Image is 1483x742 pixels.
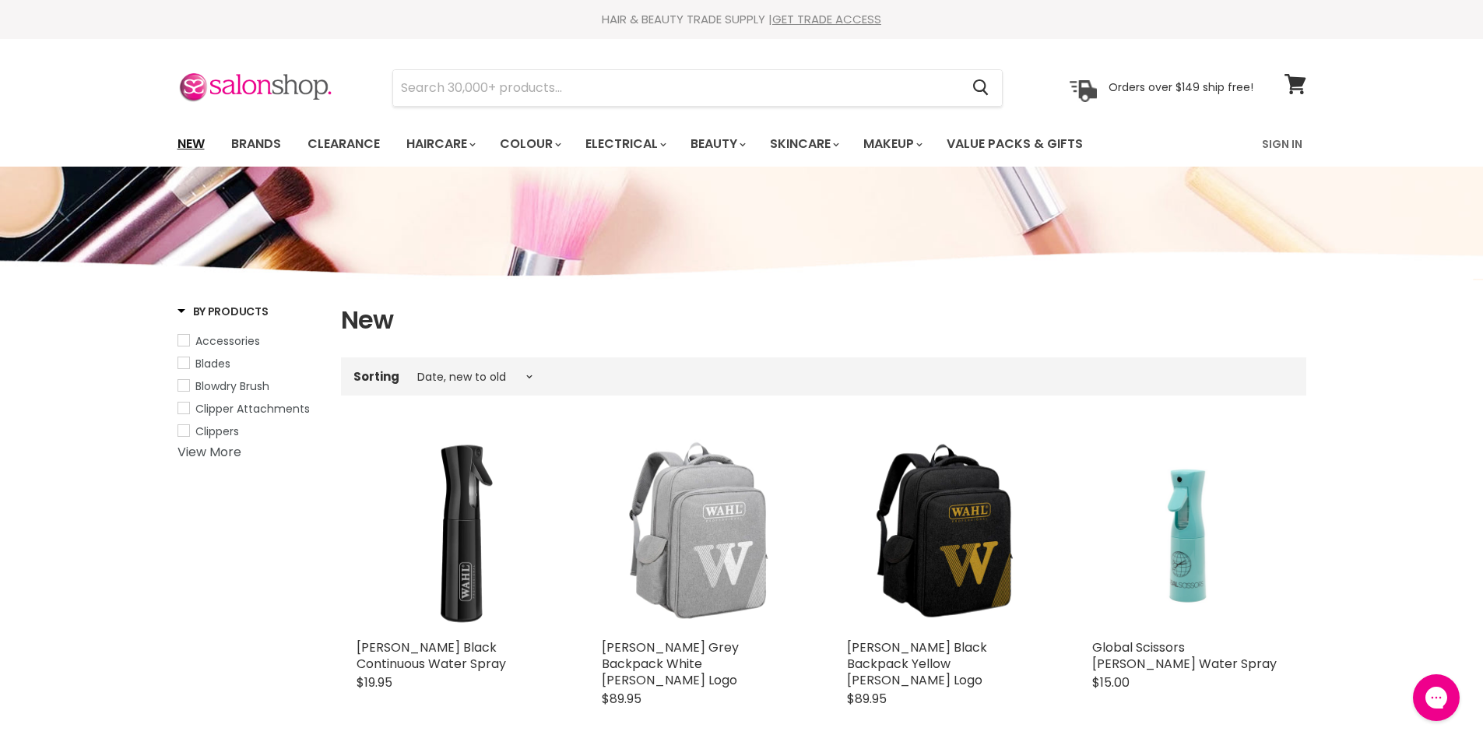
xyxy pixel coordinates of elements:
a: View More [177,443,241,461]
a: Accessories [177,332,322,350]
a: Makeup [852,128,932,160]
form: Product [392,69,1003,107]
nav: Main [158,121,1326,167]
span: $19.95 [357,673,392,691]
a: Sign In [1253,128,1312,160]
a: Beauty [679,128,755,160]
a: [PERSON_NAME] Black Continuous Water Spray [357,638,506,673]
input: Search [393,70,961,106]
img: Wahl Black Continuous Water Spray [357,433,555,631]
a: Skincare [758,128,849,160]
span: $89.95 [847,690,887,708]
a: Electrical [574,128,676,160]
a: Brands [220,128,293,160]
img: Global Scissors Tiffani Water Spray [1097,433,1286,631]
a: Global Scissors Tiffani Water Spray [1092,433,1291,631]
span: Clippers [195,424,239,439]
img: Wahl Black Backpack Yellow Wahl Logo [847,433,1045,631]
h3: By Products [177,304,269,319]
a: [PERSON_NAME] Grey Backpack White [PERSON_NAME] Logo [602,638,739,689]
a: Clippers [177,423,322,440]
iframe: Gorgias live chat messenger [1405,669,1467,726]
span: Blowdry Brush [195,378,269,394]
a: Global Scissors [PERSON_NAME] Water Spray [1092,638,1277,673]
a: Blowdry Brush [177,378,322,395]
span: $15.00 [1092,673,1130,691]
a: Colour [488,128,571,160]
span: Clipper Attachments [195,401,310,417]
a: Clipper Attachments [177,400,322,417]
a: Haircare [395,128,485,160]
a: Clearance [296,128,392,160]
a: New [166,128,216,160]
ul: Main menu [166,121,1174,167]
a: [PERSON_NAME] Black Backpack Yellow [PERSON_NAME] Logo [847,638,987,689]
h1: New [341,304,1306,336]
span: Accessories [195,333,260,349]
p: Orders over $149 ship free! [1109,80,1253,94]
label: Sorting [353,370,399,383]
a: GET TRADE ACCESS [772,11,881,27]
a: Value Packs & Gifts [935,128,1095,160]
button: Search [961,70,1002,106]
a: Blades [177,355,322,372]
span: Blades [195,356,230,371]
img: Wahl Grey Backpack White Wahl Logo [602,433,800,631]
div: HAIR & BEAUTY TRADE SUPPLY | [158,12,1326,27]
span: $89.95 [602,690,641,708]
